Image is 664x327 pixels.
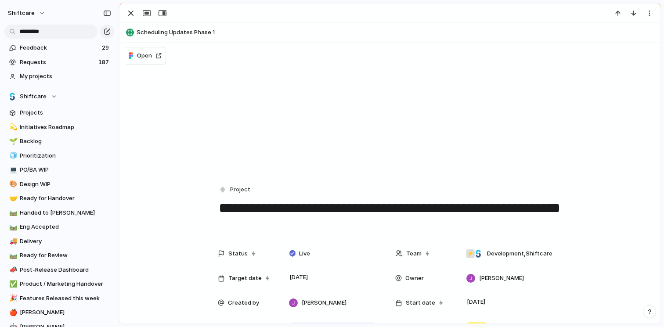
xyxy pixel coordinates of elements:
a: 🤝Ready for Handover [4,192,114,205]
span: Requests [20,58,96,67]
button: Project [217,183,253,196]
button: 🛤️ [8,208,17,217]
span: Team [406,249,422,258]
span: Post-Release Dashboard [20,266,111,274]
a: Feedback29 [4,41,114,54]
button: 🌱 [8,137,17,146]
span: Scheduling Updates Phase 1 [137,28,657,37]
span: Handed to [PERSON_NAME] [20,208,111,217]
span: Shiftcare [20,92,47,101]
div: 🛤️ [9,251,15,261]
span: Delivery [20,237,111,246]
button: 🚚 [8,237,17,246]
span: Status [228,249,248,258]
span: [PERSON_NAME] [479,274,524,283]
a: 🎉Features Released this week [4,292,114,305]
div: 💫 [9,122,15,132]
span: Eng Accepted [20,223,111,231]
div: 🛤️ [9,222,15,232]
div: 🎉 [9,293,15,303]
div: 🤝 [9,194,15,204]
button: 🛤️ [8,223,17,231]
span: Feedback [20,43,99,52]
button: 📣 [8,266,17,274]
span: Features Released this week [20,294,111,303]
div: ⚡ [466,249,475,258]
span: shiftcare [8,9,35,18]
span: Project [230,185,250,194]
a: My projects [4,70,114,83]
span: Target date [228,274,262,283]
span: [PERSON_NAME] [302,298,346,307]
a: Projects [4,106,114,119]
span: Product / Marketing Handover [20,280,111,288]
a: 🧊Prioritization [4,149,114,162]
button: 🤝 [8,194,17,203]
span: PO/BA WIP [20,165,111,174]
a: 🛤️Handed to [PERSON_NAME] [4,206,114,219]
div: 📣Post-Release Dashboard [4,263,114,277]
span: Created by [228,298,259,307]
button: Open [125,47,166,65]
a: 💻PO/BA WIP [4,163,114,176]
span: My projects [20,72,111,81]
a: 🛤️Eng Accepted [4,220,114,234]
span: Design WIP [20,180,111,189]
a: Requests187 [4,56,114,69]
button: 💻 [8,165,17,174]
button: shiftcare [4,6,50,20]
span: Prioritization [20,151,111,160]
span: Backlog [20,137,111,146]
span: [DATE] [465,297,488,307]
span: Owner [405,274,424,283]
span: [DATE] [287,272,310,283]
span: Open [137,51,152,60]
span: Ready for Handover [20,194,111,203]
span: Live [299,249,310,258]
span: Initiatives Roadmap [20,123,111,132]
button: Shiftcare [4,90,114,103]
span: 29 [102,43,111,52]
div: 🧊 [9,151,15,161]
div: ✅ [9,279,15,289]
a: ✅Product / Marketing Handover [4,277,114,291]
a: 🛤️Ready for Review [4,249,114,262]
div: 🚚 [9,236,15,246]
span: Projects [20,108,111,117]
a: 🌱Backlog [4,135,114,148]
div: 🎨 [9,179,15,189]
span: 187 [98,58,111,67]
a: 🎨Design WIP [4,178,114,191]
button: 🎉 [8,294,17,303]
button: 🎨 [8,180,17,189]
div: 💻 [9,165,15,175]
button: 💫 [8,123,17,132]
span: Start date [406,298,435,307]
div: 📣 [9,265,15,275]
span: [PERSON_NAME] [20,308,111,317]
a: 🍎[PERSON_NAME] [4,306,114,319]
a: 💫Initiatives Roadmap [4,121,114,134]
span: Development , Shiftcare [487,249,552,258]
button: Scheduling Updates Phase 1 [123,25,657,40]
div: 🌱 [9,137,15,147]
a: 🚚Delivery [4,235,114,248]
div: 🛤️ [9,208,15,218]
button: 🍎 [8,308,17,317]
button: 🧊 [8,151,17,160]
button: ✅ [8,280,17,288]
span: Ready for Review [20,251,111,260]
